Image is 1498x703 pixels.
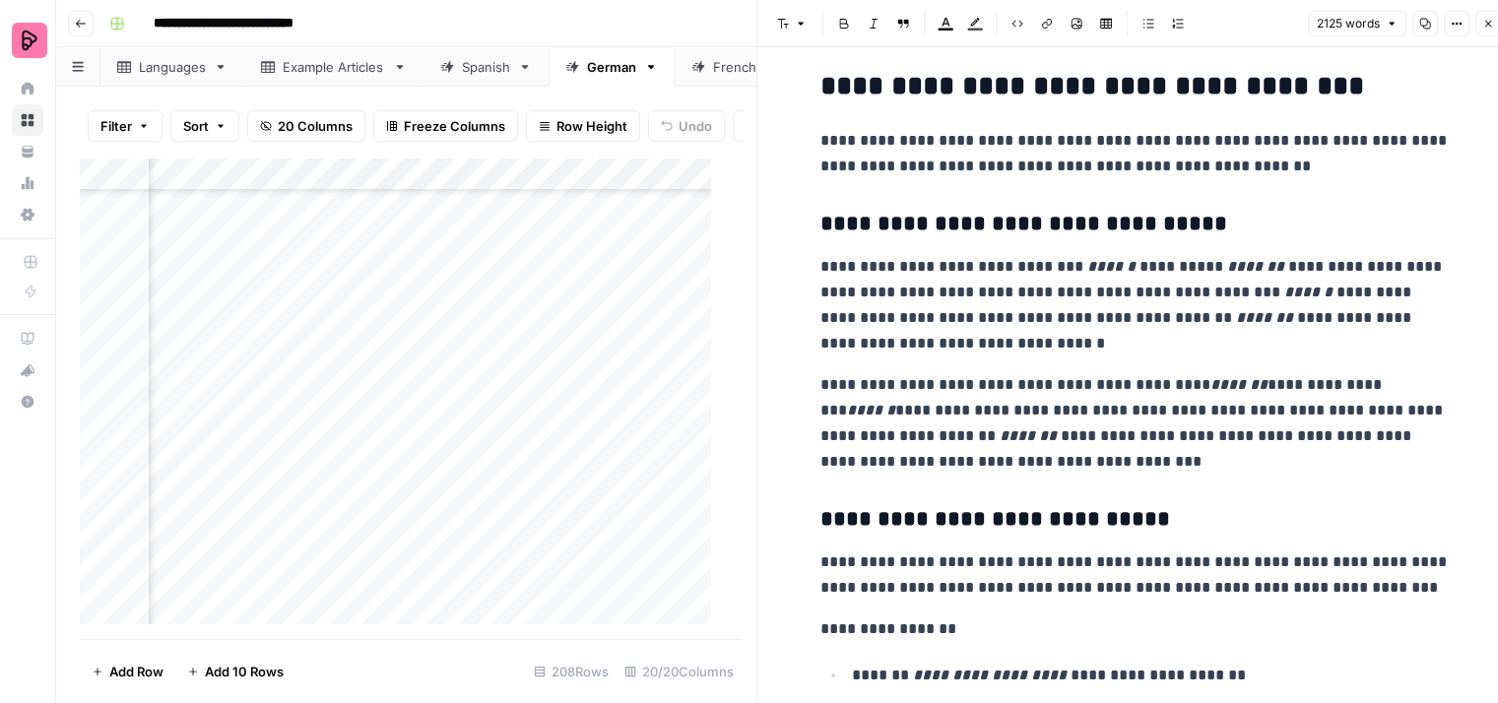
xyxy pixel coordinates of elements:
[80,656,175,687] button: Add Row
[12,199,43,230] a: Settings
[244,47,423,87] a: Example Articles
[100,116,132,136] span: Filter
[462,57,510,77] div: Spanish
[373,110,518,142] button: Freeze Columns
[247,110,365,142] button: 20 Columns
[283,57,385,77] div: Example Articles
[205,662,284,681] span: Add 10 Rows
[587,57,636,77] div: German
[526,110,640,142] button: Row Height
[404,116,505,136] span: Freeze Columns
[278,116,353,136] span: 20 Columns
[12,136,43,167] a: Your Data
[617,656,742,687] div: 20/20 Columns
[12,104,43,136] a: Browse
[170,110,239,142] button: Sort
[109,662,163,681] span: Add Row
[679,116,712,136] span: Undo
[100,47,244,87] a: Languages
[526,656,617,687] div: 208 Rows
[12,73,43,104] a: Home
[12,323,43,354] a: AirOps Academy
[556,116,627,136] span: Row Height
[423,47,549,87] a: Spanish
[88,110,163,142] button: Filter
[13,355,42,385] div: What's new?
[12,354,43,386] button: What's new?
[12,386,43,417] button: Help + Support
[139,57,206,77] div: Languages
[549,47,675,87] a: German
[1308,11,1406,36] button: 2125 words
[713,57,757,77] div: French
[175,656,295,687] button: Add 10 Rows
[12,16,43,65] button: Workspace: Preply
[183,116,209,136] span: Sort
[12,23,47,58] img: Preply Logo
[1317,15,1380,32] span: 2125 words
[648,110,725,142] button: Undo
[12,167,43,199] a: Usage
[675,47,796,87] a: French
